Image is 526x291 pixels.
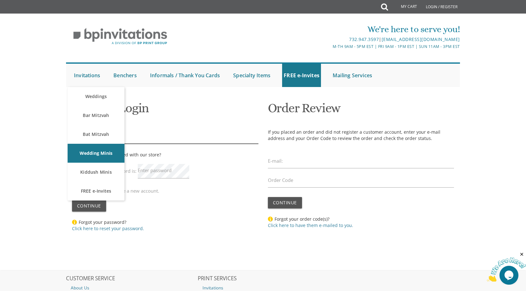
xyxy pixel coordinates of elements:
iframe: chat widget [487,252,526,282]
button: Continue [268,197,302,208]
h2: CUSTOMER SERVICE [66,276,197,282]
a: Click here to have them e-mailed to you. [268,222,353,228]
h1: Account Login [72,101,258,120]
a: Invitations [72,64,102,87]
a: [EMAIL_ADDRESS][DOMAIN_NAME] [382,36,460,42]
span: Forgot your password? [72,219,144,231]
img: Forgot your password? [72,219,77,225]
a: Specialty Items [232,64,272,87]
label: Enter password [138,167,172,174]
a: Bat Mitzvah [68,125,124,144]
a: Wedding Minis [68,144,124,163]
h2: PRINT SERVICES [198,276,329,282]
a: 732.947.3597 [349,36,379,42]
span: Forgot your order code(s)? [268,216,353,228]
div: M-Th 9am - 5pm EST | Fri 9am - 1pm EST | Sun 11am - 3pm EST [198,43,460,50]
button: Continue [72,200,106,212]
img: BP Invitation Loft [66,23,174,49]
div: We're here to serve you! [198,23,460,36]
a: My Cart [387,1,421,13]
img: Forgot your order code(s)? [268,216,273,222]
a: Click here to reset your password. [72,225,144,231]
a: Mailing Services [331,64,374,87]
h1: Order Review [268,101,454,120]
label: Order Code [268,177,293,183]
a: Weddings [68,87,124,106]
a: Bar Mitzvah [68,106,124,125]
a: Kiddush Minis [68,163,124,182]
div: | [198,36,460,43]
a: FREE e-Invites [68,182,124,201]
a: Informals / Thank You Cards [148,64,221,87]
span: Continue [273,200,297,206]
span: Continue [77,203,101,209]
a: FREE e-Invites [282,64,321,87]
label: E-mail: [268,158,283,164]
a: Benchers [112,64,138,87]
p: If you placed an order and did not register a customer account, enter your e-mail address and you... [268,129,454,142]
